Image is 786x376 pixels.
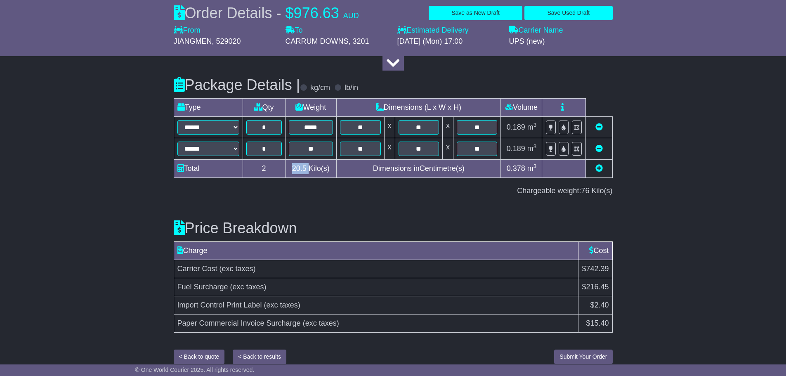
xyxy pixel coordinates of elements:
span: $2.40 [590,301,609,309]
button: Save Used Draft [524,6,612,20]
h3: Price Breakdown [174,220,613,236]
td: Total [174,159,243,177]
label: lb/in [345,83,358,92]
span: Carrier Cost [177,265,217,273]
span: JIANGMEN [174,37,212,45]
button: < Back to results [233,350,286,364]
span: (exc taxes) [230,283,267,291]
span: (exc taxes) [220,265,256,273]
td: x [384,116,395,138]
span: AUD [343,12,359,20]
sup: 3 [533,122,537,128]
span: (exc taxes) [303,319,339,327]
span: © One World Courier 2025. All rights reserved. [135,367,255,373]
a: Remove this item [595,123,603,131]
div: UPS (new) [509,37,613,46]
label: Carrier Name [509,26,563,35]
h3: Package Details | [174,77,300,93]
span: , 3201 [349,37,369,45]
td: Dimensions (L x W x H) [337,98,501,116]
span: $15.40 [586,319,609,327]
sup: 3 [533,163,537,169]
span: 0.189 [507,144,525,153]
span: m [527,144,537,153]
td: Type [174,98,243,116]
a: Add new item [595,164,603,173]
td: x [443,116,453,138]
span: $ [286,5,294,21]
div: Order Details - [174,4,359,22]
span: Fuel Surcharge [177,283,228,291]
span: m [527,123,537,131]
label: Estimated Delivery [397,26,501,35]
div: [DATE] (Mon) 17:00 [397,37,501,46]
td: 2 [243,159,285,177]
span: 76 [581,187,589,195]
td: Volume [501,98,542,116]
button: Save as New Draft [429,6,522,20]
label: kg/cm [310,83,330,92]
td: Kilo(s) [285,159,337,177]
span: 976.63 [294,5,339,21]
label: From [174,26,201,35]
td: Dimensions in Centimetre(s) [337,159,501,177]
td: x [443,138,453,159]
label: To [286,26,303,35]
td: Qty [243,98,285,116]
td: Cost [578,241,612,260]
span: Paper Commercial Invoice Surcharge [177,319,301,327]
span: Submit Your Order [559,353,607,360]
span: , 529020 [212,37,241,45]
span: $742.39 [582,265,609,273]
button: Submit Your Order [554,350,612,364]
span: CARRUM DOWNS [286,37,349,45]
td: x [384,138,395,159]
td: Weight [285,98,337,116]
span: 0.378 [507,164,525,173]
button: < Back to quote [174,350,225,364]
span: 0.189 [507,123,525,131]
span: (exc taxes) [264,301,300,309]
sup: 3 [533,143,537,149]
div: Chargeable weight: Kilo(s) [174,187,613,196]
span: $216.45 [582,283,609,291]
span: 20.5 [292,164,307,173]
a: Remove this item [595,144,603,153]
span: m [527,164,537,173]
span: Import Control Print Label [177,301,262,309]
td: Charge [174,241,578,260]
